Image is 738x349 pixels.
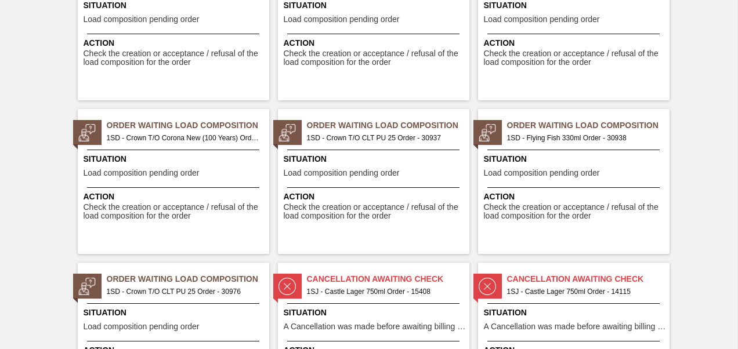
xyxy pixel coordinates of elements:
[307,285,460,298] span: 1SJ - Castle Lager 750ml Order - 15408
[479,124,496,141] img: status
[107,119,269,132] span: Order Waiting Load Composition
[84,203,266,221] span: Check the creation or acceptance / refusal of the load composition for the order
[284,322,466,331] span: A Cancellation was made before awaiting billing stage
[78,124,96,141] img: status
[84,307,266,319] span: Situation
[284,15,400,24] span: Load composition pending order
[278,278,296,295] img: status
[84,153,266,165] span: Situation
[84,191,266,203] span: Action
[507,285,660,298] span: 1SJ - Castle Lager 750ml Order - 14115
[84,49,266,67] span: Check the creation or acceptance / refusal of the load composition for the order
[507,119,670,132] span: Order Waiting Load Composition
[484,49,667,67] span: Check the creation or acceptance / refusal of the load composition for the order
[107,285,260,298] span: 1SD - Crown T/O CLT PU 25 Order - 30976
[484,191,667,203] span: Action
[484,307,667,319] span: Situation
[278,124,296,141] img: status
[84,322,200,331] span: Load composition pending order
[284,307,466,319] span: Situation
[484,203,667,221] span: Check the creation or acceptance / refusal of the load composition for the order
[479,278,496,295] img: status
[507,273,670,285] span: Cancellation Awaiting Check
[484,15,600,24] span: Load composition pending order
[284,191,466,203] span: Action
[507,132,660,144] span: 1SD - Flying Fish 330ml Order - 30938
[84,15,200,24] span: Load composition pending order
[84,169,200,177] span: Load composition pending order
[84,37,266,49] span: Action
[107,132,260,144] span: 1SD - Crown T/O Corona New (100 Years) Order - 30936
[284,169,400,177] span: Load composition pending order
[107,273,269,285] span: Order Waiting Load Composition
[307,132,460,144] span: 1SD - Crown T/O CLT PU 25 Order - 30937
[284,49,466,67] span: Check the creation or acceptance / refusal of the load composition for the order
[284,37,466,49] span: Action
[484,153,667,165] span: Situation
[307,119,469,132] span: Order Waiting Load Composition
[78,278,96,295] img: status
[484,169,600,177] span: Load composition pending order
[284,153,466,165] span: Situation
[307,273,469,285] span: Cancellation Awaiting Check
[484,37,667,49] span: Action
[284,203,466,221] span: Check the creation or acceptance / refusal of the load composition for the order
[484,322,667,331] span: A Cancellation was made before awaiting billing stage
